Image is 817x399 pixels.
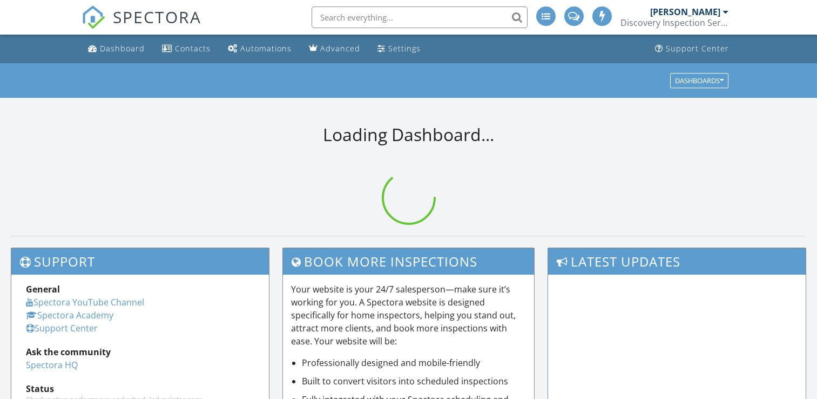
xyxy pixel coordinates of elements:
div: Advanced [320,43,360,54]
a: Spectora HQ [26,359,78,371]
img: The Best Home Inspection Software - Spectora [82,5,105,29]
a: Advanced [305,39,364,59]
div: Support Center [666,43,729,54]
div: Discovery Inspection Services [620,17,728,28]
div: Dashboard [100,43,145,54]
a: Spectora YouTube Channel [26,296,144,308]
a: Settings [373,39,425,59]
li: Built to convert visitors into scheduled inspections [302,375,526,388]
button: Dashboards [670,73,728,88]
div: [PERSON_NAME] [650,6,720,17]
strong: General [26,283,60,295]
a: Dashboard [84,39,149,59]
div: Automations [240,43,292,54]
div: Ask the community [26,345,254,358]
div: Settings [388,43,421,54]
a: SPECTORA [82,15,201,37]
div: Dashboards [675,77,724,84]
h3: Book More Inspections [283,248,534,275]
h3: Support [11,248,269,275]
li: Professionally designed and mobile-friendly [302,356,526,369]
div: Contacts [175,43,211,54]
a: Support Center [651,39,733,59]
span: SPECTORA [113,5,201,28]
p: Your website is your 24/7 salesperson—make sure it’s working for you. A Spectora website is desig... [291,283,526,348]
a: Contacts [158,39,215,59]
input: Search everything... [312,6,528,28]
div: Status [26,382,254,395]
h3: Latest Updates [548,248,806,275]
a: Spectora Academy [26,309,113,321]
a: Automations (Advanced) [224,39,296,59]
a: Support Center [26,322,98,334]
